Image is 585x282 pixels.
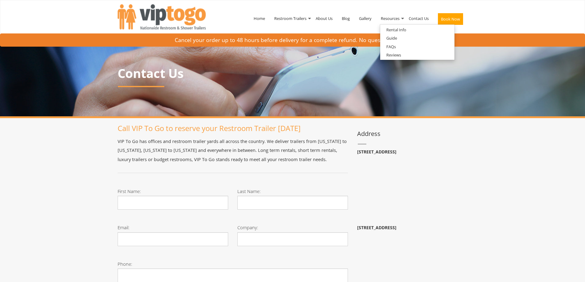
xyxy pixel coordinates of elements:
[380,26,412,34] a: Rental Info
[438,13,463,25] button: Book Now
[357,225,396,230] b: [STREET_ADDRESS]
[311,2,337,34] a: About Us
[433,2,468,38] a: Book Now
[380,34,403,42] a: Guide
[270,2,311,34] a: Restroom Trailers
[354,2,376,34] a: Gallery
[337,2,354,34] a: Blog
[380,43,402,51] a: FAQs
[380,51,407,59] a: Reviews
[249,2,270,34] a: Home
[376,2,404,34] a: Resources
[118,137,348,164] p: VIP To Go has offices and restroom trailer yards all across the country. We deliver trailers from...
[118,67,468,80] p: Contact Us
[118,124,348,132] h1: Call VIP To Go to reserve your Restroom Trailer [DATE]
[404,2,433,34] a: Contact Us
[357,149,396,155] b: [STREET_ADDRESS]
[118,4,206,29] img: VIPTOGO
[357,130,468,137] h3: Address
